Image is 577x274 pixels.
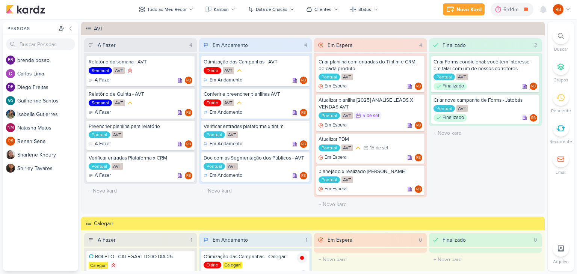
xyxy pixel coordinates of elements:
[415,185,422,193] div: Responsável: Rogerio Bispo
[319,176,340,183] div: Pontual
[6,150,15,159] img: Sharlene Khoury
[302,236,310,244] div: 1
[300,140,307,148] div: Responsável: Rogerio Bispo
[204,67,221,74] div: Diário
[434,83,467,90] div: Finalizado
[17,97,78,105] div: G u i l h e r m e S a n t o s
[89,77,111,84] div: A Fazer
[223,262,242,268] div: Calegari
[6,69,15,78] img: Carlos Lima
[8,58,13,62] p: bb
[550,138,572,145] p: Recorrente
[89,155,192,161] div: Verificar entradas Plataforma x CRM
[531,85,536,89] p: RB
[95,109,111,116] p: A Fazer
[316,199,425,210] input: + Novo kard
[415,122,422,129] div: Rogerio Bispo
[434,59,537,72] div: Criar Forms condicional: você tem interesse em falar com um de nossos corretores
[297,253,307,263] img: tracking
[530,114,537,122] div: Rogerio Bispo
[319,136,422,143] div: Atualizar PDM
[319,74,340,80] div: Pontual
[89,59,192,65] div: Relatório da semana - AVT
[530,83,537,90] div: Rogerio Bispo
[443,41,466,49] div: Finalizado
[416,41,425,49] div: 4
[434,114,467,122] div: Finalizado
[553,4,563,15] div: Rogerio Bispo
[204,109,242,116] div: Em Andamento
[185,172,192,179] div: Responsável: Rogerio Bispo
[319,145,340,151] div: Pontual
[17,70,78,78] div: C a r l o s L i m a
[530,83,537,90] div: Responsável: Rogerio Bispo
[319,168,422,175] div: planejado x realizado Éden
[186,174,191,178] p: RB
[319,112,340,119] div: Pontual
[531,41,540,49] div: 2
[89,109,111,116] div: A Fazer
[227,163,238,170] div: AVT
[443,3,485,15] button: Novo Kard
[204,77,242,84] div: Em Andamento
[300,109,307,116] div: Rogerio Bispo
[236,67,243,74] div: Prioridade Média
[201,185,310,196] input: + Novo kard
[89,253,192,260] div: BOLETO - CALEGARI TODO DIA 25
[17,137,78,145] div: R e n a n S e n a
[17,164,78,172] div: S h i r l e y T a v a r e s
[434,105,455,112] div: Pontual
[415,83,422,90] div: Rogerio Bispo
[6,123,15,132] div: Natasha Matos
[204,91,307,98] div: Conferir e preencher planilhas AVT
[185,140,192,148] div: Rogerio Bispo
[204,131,225,138] div: Pontual
[300,140,307,148] div: Rogerio Bispo
[227,131,238,138] div: AVT
[370,146,388,151] div: 15 de set
[430,254,540,265] input: + Novo kard
[553,258,569,265] p: Arquivo
[300,172,307,179] div: Rogerio Bispo
[416,236,425,244] div: 0
[89,123,192,130] div: Preencher planilha para relatório
[6,164,15,173] img: Shirley Tavares
[319,59,422,72] div: Criar planilha com entradas do Tintim e CRM de cada produto
[531,116,536,120] p: RB
[301,111,306,115] p: RB
[112,131,123,138] div: AVT
[8,126,14,130] p: NM
[186,143,191,146] p: RB
[89,163,110,170] div: Pontual
[301,79,306,83] p: RB
[325,154,347,161] p: Em Espera
[185,77,192,84] div: Responsável: Rogerio Bispo
[553,77,568,83] p: Grupos
[204,140,242,148] div: Em Andamento
[325,122,347,129] p: Em Espera
[213,41,248,49] div: Em Andamento
[319,97,422,110] div: Atualizar planilha [2025] ANALISE LEADS X VENDAS AVT
[301,143,306,146] p: RB
[415,122,422,129] div: Responsável: Rogerio Bispo
[213,236,248,244] div: Em Andamento
[185,109,192,116] div: Rogerio Bispo
[319,122,347,129] div: Em Espera
[443,83,464,90] p: Finalizado
[204,172,242,179] div: Em Andamento
[89,91,192,98] div: Relatório de Quinta - AVT
[210,140,242,148] p: Em Andamento
[89,131,110,138] div: Pontual
[95,172,111,179] p: A Fazer
[551,107,571,114] p: Pendente
[95,140,111,148] p: A Fazer
[6,110,15,119] img: Isabella Gutierres
[6,137,15,146] div: Renan Sena
[17,124,78,132] div: N a t a s h a M a t o s
[98,41,116,49] div: A Fazer
[341,176,353,183] div: AVT
[86,185,195,196] input: + Novo kard
[328,41,352,49] div: Em Espera
[325,185,347,193] p: Em Espera
[301,41,310,49] div: 4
